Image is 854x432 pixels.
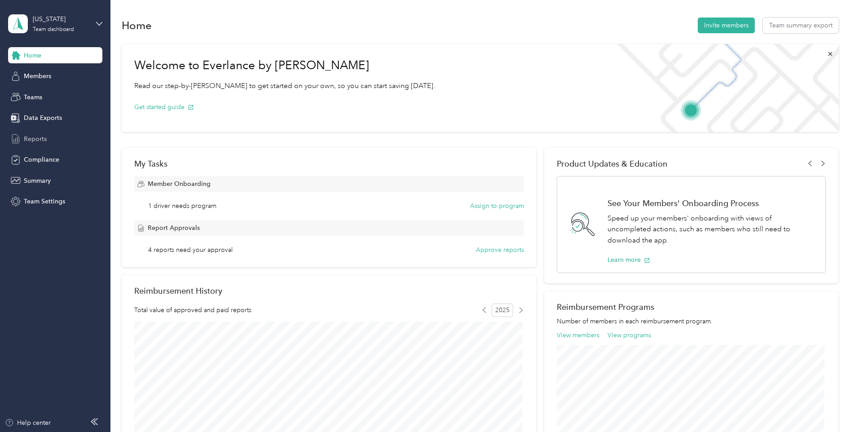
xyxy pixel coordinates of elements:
span: Members [24,71,51,81]
h1: Home [122,21,152,30]
span: Compliance [24,155,59,164]
div: [US_STATE] [33,14,89,24]
h1: Welcome to Everlance by [PERSON_NAME] [134,58,435,73]
div: Team dashboard [33,27,74,32]
span: Product Updates & Education [557,159,668,168]
span: 2025 [492,304,513,317]
h2: Reimbursement History [134,286,222,295]
span: Summary [24,176,51,185]
button: Learn more [607,255,650,264]
button: Team summary export [763,18,839,33]
button: Invite members [698,18,755,33]
span: 1 driver needs program [148,201,216,211]
button: Help center [5,418,51,428]
span: Data Exports [24,113,62,123]
span: Member Onboarding [148,179,211,189]
h2: Reimbursement Programs [557,302,826,312]
button: View programs [607,331,651,340]
button: View members [557,331,599,340]
button: Assign to program [470,201,524,211]
p: Number of members in each reimbursement program. [557,317,826,326]
span: Team Settings [24,197,65,206]
span: Teams [24,93,42,102]
img: Welcome to everlance [608,44,838,132]
button: Approve reports [476,245,524,255]
p: Speed up your members' onboarding with views of uncompleted actions, such as members who still ne... [607,213,816,246]
p: Read our step-by-[PERSON_NAME] to get started on your own, so you can start saving [DATE]. [134,80,435,92]
span: Report Approvals [148,223,200,233]
div: My Tasks [134,159,524,168]
h1: See Your Members' Onboarding Process [607,198,816,208]
span: 4 reports need your approval [148,245,233,255]
span: Total value of approved and paid reports [134,305,251,315]
span: Reports [24,134,47,144]
span: Home [24,51,41,60]
button: Get started guide [134,102,194,112]
iframe: Everlance-gr Chat Button Frame [804,382,854,432]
